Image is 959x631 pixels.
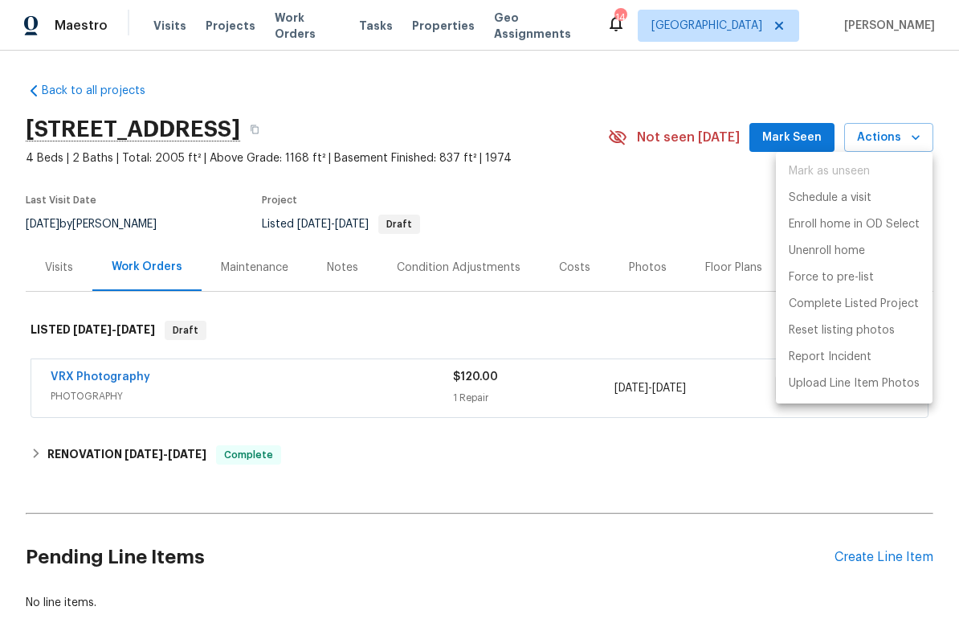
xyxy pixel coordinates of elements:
[789,243,865,260] p: Unenroll home
[789,375,920,392] p: Upload Line Item Photos
[789,296,919,313] p: Complete Listed Project
[789,216,920,233] p: Enroll home in OD Select
[789,269,874,286] p: Force to pre-list
[789,349,871,366] p: Report Incident
[789,190,871,207] p: Schedule a visit
[789,322,895,339] p: Reset listing photos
